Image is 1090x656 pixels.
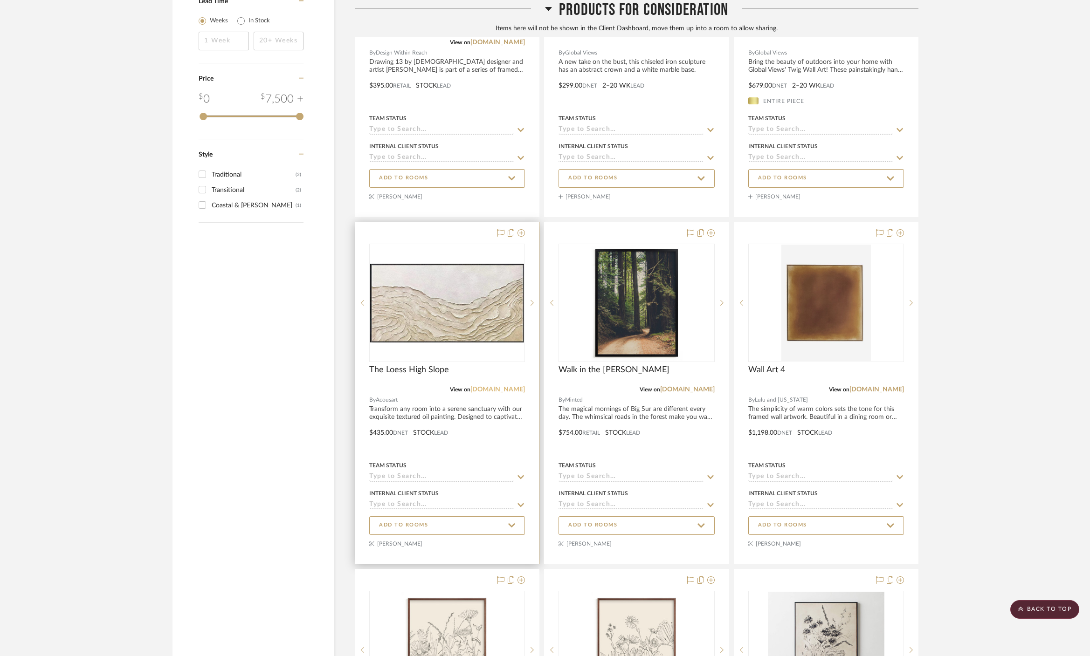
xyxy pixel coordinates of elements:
[369,142,439,150] div: Internal Client Status
[758,174,807,182] span: ADD TO ROOMS
[369,154,514,163] input: Type to Search…
[748,501,893,510] input: Type to Search…
[559,48,565,57] span: By
[559,396,565,404] span: By
[565,396,583,404] span: Minted
[369,114,407,123] div: Team Status
[212,198,296,213] div: Coastal & [PERSON_NAME]
[450,387,470,392] span: View on
[755,48,787,57] span: Global Views
[470,386,525,393] a: [DOMAIN_NAME]
[296,198,301,213] div: (1)
[591,245,682,361] img: Walk in the Woods
[559,489,628,498] div: Internal Client Status
[781,245,871,361] img: Wall Art 4
[829,387,849,392] span: View on
[1010,600,1079,619] scroll-to-top-button: BACK TO TOP
[748,126,893,135] input: Type to Search…
[748,516,904,535] button: ADD TO ROOMS
[748,154,893,163] input: Type to Search…
[210,16,228,26] label: Weeks
[369,516,525,535] button: ADD TO ROOMS
[199,75,214,82] span: Price
[559,126,703,135] input: Type to Search…
[369,169,525,188] button: ADD TO ROOMS
[369,365,449,375] span: The Loess High Slope
[369,126,514,135] input: Type to Search…
[748,48,755,57] span: By
[212,183,296,198] div: Transitional
[559,365,669,375] span: Walk in the [PERSON_NAME]
[559,516,714,535] button: ADD TO ROOMS
[199,151,213,158] span: Style
[758,521,807,529] span: ADD TO ROOMS
[450,40,470,45] span: View on
[755,396,808,404] span: Lulu and [US_STATE]
[199,32,249,50] input: 1 Week
[849,386,904,393] a: [DOMAIN_NAME]
[559,461,596,470] div: Team Status
[748,396,755,404] span: By
[559,169,714,188] button: ADD TO ROOMS
[370,264,524,342] img: The Loess High Slope
[559,154,703,163] input: Type to Search…
[748,169,904,188] button: ADD TO ROOMS
[470,39,525,46] a: [DOMAIN_NAME]
[296,183,301,198] div: (2)
[296,167,301,182] div: (2)
[379,174,428,182] span: ADD TO ROOMS
[748,114,786,123] div: Team Status
[199,91,210,108] div: 0
[748,489,818,498] div: Internal Client Status
[376,396,398,404] span: Acousart
[248,16,270,26] label: In Stock
[254,32,304,50] input: 20+ Weeks
[559,142,628,150] div: Internal Client Status
[660,386,715,393] a: [DOMAIN_NAME]
[369,48,376,57] span: By
[261,91,304,108] div: 7,500 +
[369,489,439,498] div: Internal Client Status
[559,473,703,482] input: Type to Search…
[568,174,617,182] span: ADD TO ROOMS
[565,48,597,57] span: Global Views
[369,473,514,482] input: Type to Search…
[568,521,617,529] span: ADD TO ROOMS
[748,365,785,375] span: Wall Art 4
[369,501,514,510] input: Type to Search…
[559,114,596,123] div: Team Status
[369,396,376,404] span: By
[376,48,428,57] span: Design Within Reach
[379,521,428,529] span: ADD TO ROOMS
[748,461,786,470] div: Team Status
[559,501,703,510] input: Type to Search…
[355,24,918,34] div: Items here will not be shown in the Client Dashboard, move them up into a room to allow sharing.
[748,142,818,150] div: Internal Client Status
[212,167,296,182] div: Traditional
[640,387,660,392] span: View on
[748,473,893,482] input: Type to Search…
[369,461,407,470] div: Team Status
